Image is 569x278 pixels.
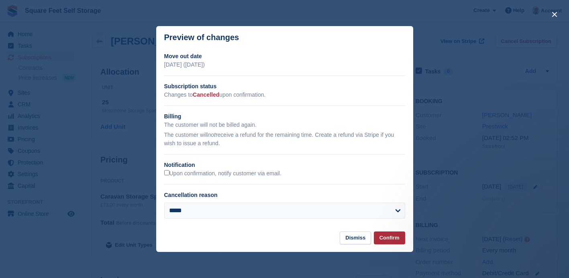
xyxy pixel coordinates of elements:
[164,121,405,129] p: The customer will not be billed again.
[164,161,405,169] h2: Notification
[374,231,405,245] button: Confirm
[164,170,281,177] label: Upon confirmation, notify customer via email.
[164,52,405,61] h2: Move out date
[164,192,218,198] label: Cancellation reason
[208,132,215,138] em: not
[340,231,371,245] button: Dismiss
[164,33,239,42] p: Preview of changes
[548,8,561,21] button: close
[164,112,405,121] h2: Billing
[193,91,219,98] span: Cancelled
[164,61,405,69] p: [DATE] ([DATE])
[164,91,405,99] p: Changes to upon confirmation.
[164,170,169,175] input: Upon confirmation, notify customer via email.
[164,131,405,148] p: The customer will receive a refund for the remaining time. Create a refund via Stripe if you wish...
[164,82,405,91] h2: Subscription status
